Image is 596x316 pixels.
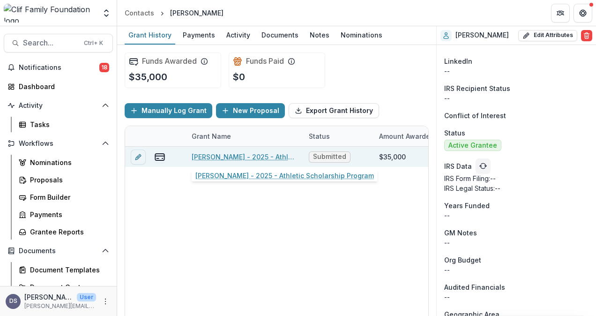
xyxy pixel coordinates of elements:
[19,102,98,110] span: Activity
[121,6,227,20] nav: breadcrumb
[233,70,245,84] p: $0
[4,34,113,53] button: Search...
[154,151,165,163] button: view-payments
[455,31,509,39] h2: [PERSON_NAME]
[24,292,73,302] p: [PERSON_NAME]
[4,136,113,151] button: Open Workflows
[131,150,146,165] button: edit
[246,57,284,66] h2: Funds Paid
[15,224,113,240] a: Grantee Reports
[15,207,113,222] a: Payments
[4,4,96,23] img: Clif Family Foundation logo
[4,79,113,94] a: Dashboard
[192,152,298,162] a: [PERSON_NAME] - 2025 - Athletic Scholarship Program
[179,28,219,42] div: Payments
[24,302,96,310] p: [PERSON_NAME][EMAIL_ADDRESS][DOMAIN_NAME]
[15,262,113,278] a: Document Templates
[77,293,96,301] p: User
[125,28,175,42] div: Grant History
[125,26,175,45] a: Grant History
[574,4,592,23] button: Get Help
[444,265,589,275] p: --
[373,126,444,146] div: Amount Awarded
[129,70,167,84] p: $35,000
[179,26,219,45] a: Payments
[223,26,254,45] a: Activity
[4,60,113,75] button: Notifications18
[19,140,98,148] span: Workflows
[313,153,346,161] span: Submitted
[30,282,105,292] div: Document Center
[306,26,333,45] a: Notes
[4,98,113,113] button: Open Activity
[121,6,158,20] a: Contacts
[9,298,17,304] div: Dylan Seguin
[444,201,490,211] span: Years Funded
[379,152,406,162] div: $35,000
[303,131,335,141] div: Status
[223,28,254,42] div: Activity
[551,4,570,23] button: Partners
[444,83,510,93] span: IRS Recipient Status
[15,189,113,205] a: Form Builder
[30,175,105,185] div: Proposals
[444,66,589,76] div: --
[100,296,111,307] button: More
[30,192,105,202] div: Form Builder
[303,126,373,146] div: Status
[306,28,333,42] div: Notes
[4,243,113,258] button: Open Documents
[30,227,105,237] div: Grantee Reports
[186,126,303,146] div: Grant Name
[30,158,105,167] div: Nominations
[444,93,589,103] div: --
[444,238,589,248] p: --
[444,183,589,193] p: IRS Legal Status: --
[581,30,592,41] button: Delete
[444,111,506,120] span: Conflict of Interest
[15,117,113,132] a: Tasks
[444,211,589,220] p: --
[30,120,105,129] div: Tasks
[186,131,237,141] div: Grant Name
[19,82,105,91] div: Dashboard
[337,26,386,45] a: Nominations
[99,63,109,72] span: 18
[15,279,113,295] a: Document Center
[19,247,98,255] span: Documents
[476,158,491,173] button: refresh
[444,255,481,265] span: Org Budget
[125,103,212,118] button: Manually Log Grant
[444,228,477,238] span: GM Notes
[373,131,440,141] div: Amount Awarded
[170,8,223,18] div: [PERSON_NAME]
[30,265,105,275] div: Document Templates
[15,172,113,188] a: Proposals
[444,161,472,171] p: IRS Data
[444,292,589,302] p: --
[82,38,105,48] div: Ctrl + K
[15,155,113,170] a: Nominations
[142,57,197,66] h2: Funds Awarded
[216,103,285,118] button: New Proposal
[518,30,577,41] button: Edit Attributes
[444,128,465,138] span: Status
[30,210,105,219] div: Payments
[289,103,379,118] button: Export Grant History
[23,38,78,47] span: Search...
[258,26,302,45] a: Documents
[125,8,154,18] div: Contacts
[337,28,386,42] div: Nominations
[444,56,472,66] span: LinkedIn
[258,28,302,42] div: Documents
[19,64,99,72] span: Notifications
[444,282,505,292] span: Audited Financials
[444,173,589,183] p: IRS Form Filing: --
[448,142,497,150] span: Active Grantee
[100,4,113,23] button: Open entity switcher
